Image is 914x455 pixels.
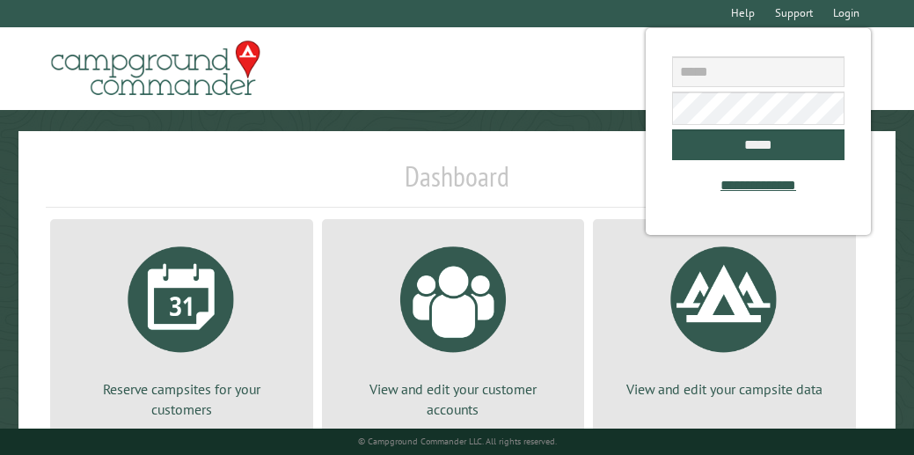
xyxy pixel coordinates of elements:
[46,34,266,103] img: Campground Commander
[614,233,835,399] a: View and edit your campsite data
[71,233,292,419] a: Reserve campsites for your customers
[71,379,292,419] p: Reserve campsites for your customers
[614,379,835,399] p: View and edit your campsite data
[343,379,564,419] p: View and edit your customer accounts
[46,159,868,208] h1: Dashboard
[358,436,557,447] small: © Campground Commander LLC. All rights reserved.
[343,233,564,419] a: View and edit your customer accounts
